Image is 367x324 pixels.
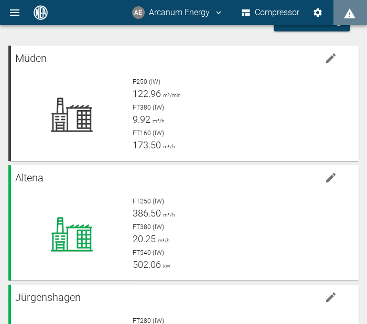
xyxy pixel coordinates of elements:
span: m³/h [150,118,164,124]
button: Compressor [240,3,302,22]
button: Einstellungen [308,3,327,22]
span: F250 (IW) [133,78,160,85]
span: 9.92 [133,114,150,125]
span: 20.25 [133,233,156,244]
span: m³/min [161,92,181,98]
span: FT540 (IW) [133,249,164,256]
span: Müden [15,52,47,64]
button: edit machine [320,48,341,69]
span: kW [161,263,170,269]
span: m³/h [161,212,175,218]
button: toggle drawer [4,2,25,23]
span: FT250 (IW) [133,198,164,205]
span: 173.50 [133,139,161,150]
span: 502.06 [133,259,161,270]
div: AE [132,6,145,19]
button: edit machine [320,287,341,308]
a: Müdenedit machineF250 (IW)122.96m³/minFT380 (IW)9.92m³/hFT160 (IW)173.50m³/h [8,46,359,161]
span: Jürgenshagen [15,291,81,304]
span: 122.96 [133,88,161,99]
span: 386.50 [133,208,161,219]
span: Altena [15,171,44,184]
span: FT380 (IW) [133,104,164,111]
img: logo [33,5,49,19]
span: m³/h [156,237,169,243]
span: m³/h [161,144,175,149]
button: service@arcanum-energy.de [131,3,225,22]
a: Altenaedit machineFT250 (IW)386.50m³/hFT380 (IW)20.25m³/hFT540 (IW)502.06kW [8,165,359,280]
button: edit machine [320,167,341,188]
span: FT160 (IW) [133,129,164,137]
span: FT380 (IW) [133,223,164,231]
